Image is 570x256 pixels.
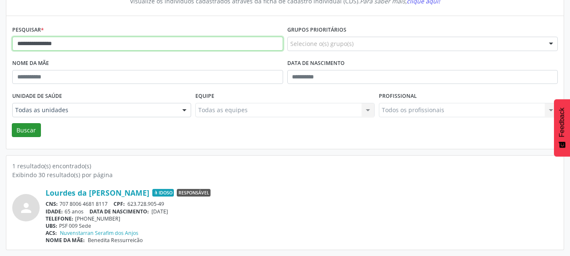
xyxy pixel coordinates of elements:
[12,24,44,37] label: Pesquisar
[12,162,558,170] div: 1 resultado(s) encontrado(s)
[12,170,558,179] div: Exibindo 30 resultado(s) por página
[290,39,354,48] span: Selecione o(s) grupo(s)
[60,229,138,237] a: Nuvenstarran Serafim dos Anjos
[46,229,57,237] span: ACS:
[46,200,58,207] span: CNS:
[554,99,570,156] button: Feedback - Mostrar pesquisa
[195,90,214,103] label: Equipe
[12,90,62,103] label: Unidade de saúde
[46,222,558,229] div: PSF 009 Sede
[379,90,417,103] label: Profissional
[46,215,558,222] div: [PHONE_NUMBER]
[151,208,168,215] span: [DATE]
[558,108,566,137] span: Feedback
[12,123,41,137] button: Buscar
[46,215,73,222] span: TELEFONE:
[287,57,345,70] label: Data de nascimento
[152,189,174,197] span: Idoso
[113,200,125,207] span: CPF:
[46,188,149,197] a: Lourdes da [PERSON_NAME]
[127,200,164,207] span: 623.728.905-49
[15,106,174,114] span: Todas as unidades
[12,57,49,70] label: Nome da mãe
[46,208,558,215] div: 65 anos
[88,237,143,244] span: Benedita Ressurreicão
[287,24,346,37] label: Grupos prioritários
[46,208,63,215] span: IDADE:
[46,222,57,229] span: UBS:
[89,208,149,215] span: DATA DE NASCIMENTO:
[46,237,85,244] span: NOME DA MÃE:
[19,200,34,216] i: person
[46,200,558,207] div: 707 8006 4681 8117
[177,189,211,197] span: Responsável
